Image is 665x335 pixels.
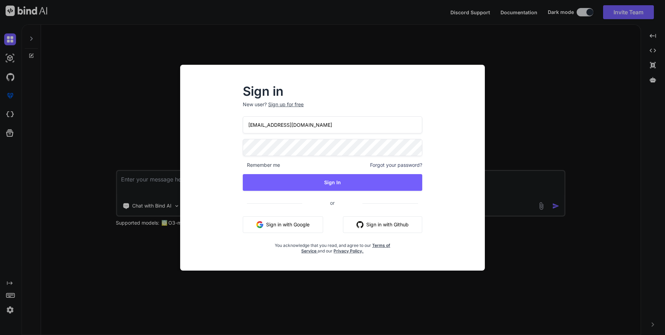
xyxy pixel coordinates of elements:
span: Forgot your password? [370,162,422,169]
span: or [302,194,362,211]
img: github [356,221,363,228]
button: Sign In [243,174,422,191]
a: Privacy Policy. [334,248,363,254]
div: Sign up for free [268,101,304,108]
button: Sign in with Google [243,216,323,233]
h2: Sign in [243,86,422,97]
div: You acknowledge that you read, and agree to our and our [273,239,392,254]
span: Remember me [243,162,280,169]
p: New user? [243,101,422,116]
a: Terms of Service [301,243,390,254]
input: Login or Email [243,116,422,133]
img: google [256,221,263,228]
button: Sign in with Github [343,216,422,233]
